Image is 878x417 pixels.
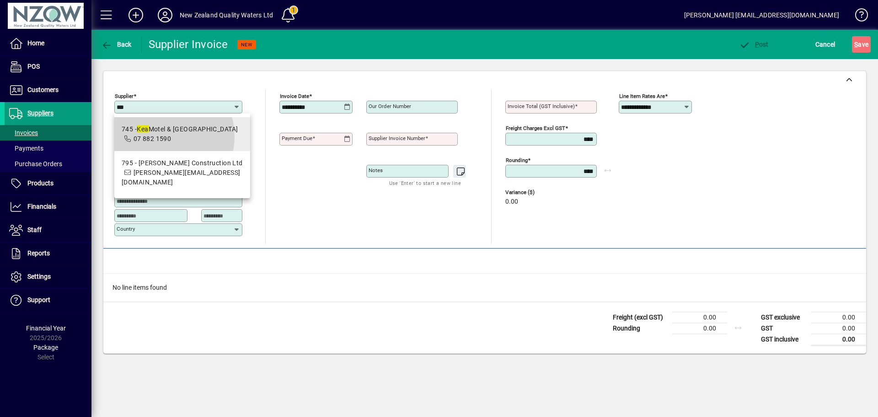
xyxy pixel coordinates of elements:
mat-label: Country [117,226,135,232]
a: Products [5,172,91,195]
span: Home [27,39,44,47]
a: Purchase Orders [5,156,91,172]
a: Reports [5,242,91,265]
span: Customers [27,86,59,93]
td: 0.00 [811,334,866,345]
span: Support [27,296,50,303]
a: Payments [5,141,91,156]
td: 0.00 [811,323,866,334]
span: Financials [27,203,56,210]
button: Post [737,36,771,53]
div: [PERSON_NAME] [EMAIL_ADDRESS][DOMAIN_NAME] [684,8,839,22]
span: ave [854,37,868,52]
span: Package [33,344,58,351]
span: [PERSON_NAME][EMAIL_ADDRESS][DOMAIN_NAME] [122,169,241,186]
span: 0.00 [505,198,518,206]
span: Cancel [815,37,835,52]
span: S [854,41,858,48]
a: Support [5,289,91,312]
div: No line items found [103,274,866,302]
span: 07 882 1590 [134,135,171,142]
span: Back [101,41,132,48]
mat-option: 745 - Kea Motel & Holiday Park [114,117,250,151]
a: Home [5,32,91,55]
td: 0.00 [672,312,727,323]
div: 745 - Motel & [GEOGRAPHIC_DATA] [122,125,238,134]
a: Settings [5,265,91,288]
a: Invoices [5,125,91,141]
span: P [755,41,759,48]
button: Cancel [813,36,838,53]
mat-label: Payment due [282,135,312,141]
mat-label: Supplier [115,93,134,99]
td: Rounding [608,323,672,334]
span: Financial Year [26,325,66,332]
span: Variance ($) [505,190,560,195]
td: 0.00 [672,323,727,334]
div: 795 - [PERSON_NAME] Construction Ltd [122,158,243,168]
a: POS [5,55,91,78]
button: Profile [150,7,180,23]
mat-hint: Use 'Enter' to start a new line [389,178,461,188]
a: Staff [5,219,91,242]
div: New Zealand Quality Waters Ltd [180,8,273,22]
span: NEW [241,42,252,48]
mat-label: Freight charges excl GST [506,125,565,131]
span: Invoices [9,129,38,136]
button: Save [852,36,871,53]
em: Kea [137,125,148,133]
td: GST [756,323,811,334]
a: Knowledge Base [848,2,867,32]
span: ost [739,41,769,48]
mat-label: Notes [369,167,383,173]
span: Suppliers [27,109,54,117]
span: Staff [27,226,42,233]
span: Purchase Orders [9,160,62,168]
mat-label: Supplier invoice number [369,135,425,141]
button: Back [99,36,134,53]
span: Reports [27,249,50,257]
a: Financials [5,195,91,218]
mat-label: Our order number [369,103,411,109]
span: POS [27,63,40,70]
mat-option: 795 - Clothier Construction Ltd [114,151,250,195]
mat-label: Invoice Total (GST inclusive) [508,103,575,109]
mat-label: Rounding [506,157,528,163]
span: Payments [9,145,43,152]
span: Settings [27,273,51,280]
td: GST exclusive [756,312,811,323]
button: Add [121,7,150,23]
mat-label: Invoice date [280,93,309,99]
div: Supplier Invoice [149,37,228,52]
app-page-header-button: Back [91,36,142,53]
td: Freight (excl GST) [608,312,672,323]
span: Products [27,179,54,187]
a: Customers [5,79,91,102]
td: GST inclusive [756,334,811,345]
td: 0.00 [811,312,866,323]
mat-label: Line item rates are [619,93,665,99]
